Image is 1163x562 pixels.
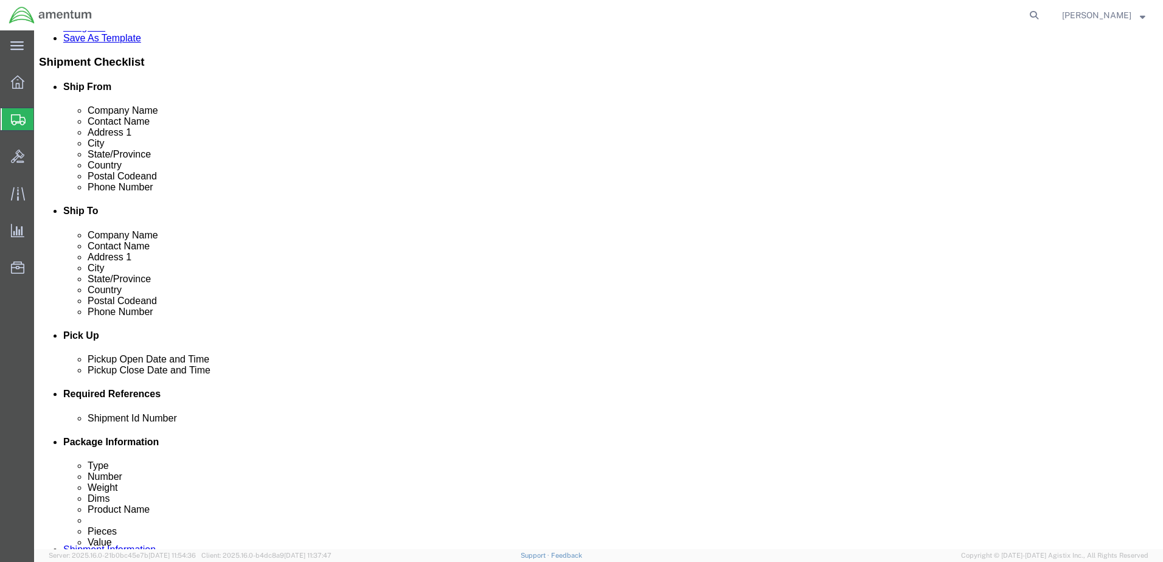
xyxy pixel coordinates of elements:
button: [PERSON_NAME] [1061,8,1146,23]
span: Server: 2025.16.0-21b0bc45e7b [49,552,196,559]
a: Support [521,552,551,559]
span: Client: 2025.16.0-b4dc8a9 [201,552,332,559]
span: [DATE] 11:54:36 [148,552,196,559]
span: [DATE] 11:37:47 [284,552,332,559]
img: logo [9,6,92,24]
span: Lucy Dowling [1062,9,1131,22]
span: Copyright © [DATE]-[DATE] Agistix Inc., All Rights Reserved [961,550,1148,561]
a: Feedback [551,552,582,559]
iframe: FS Legacy Container [34,30,1163,549]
